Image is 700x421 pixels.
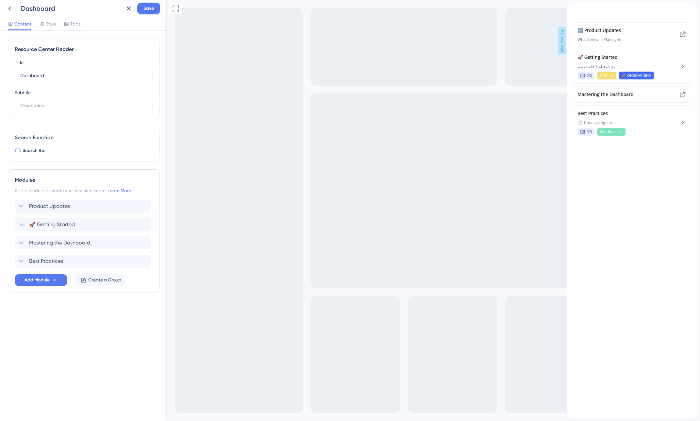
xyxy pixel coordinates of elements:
[11,24,98,40] div: Product Updates
[20,126,25,132] span: 0/3
[15,134,153,142] div: Search Function
[108,188,132,193] a: Learn More.
[11,61,98,66] span: Quick Start Checklist
[11,107,98,115] span: Best Practices
[20,102,147,109] input: Description
[11,24,98,32] span: 🆕 Product Updates
[15,89,31,96] div: Subtitle
[11,88,98,96] div: Mastering the Dashboard
[29,221,75,228] span: 🚀 Getting Started
[33,126,56,132] span: Best Practices
[15,59,24,66] div: Title
[15,176,153,184] div: Modules
[15,274,67,286] button: Add Module
[33,70,47,76] span: Training
[29,202,70,210] span: Product Updates
[11,107,98,133] div: Best Practices
[29,257,63,265] span: Best Practices
[20,70,25,76] span: 0/2
[15,200,153,213] div: Product Updates
[143,5,154,12] span: Save
[70,20,80,28] span: Tabs
[35,3,37,8] div: 3
[15,188,108,193] span: Add a module to create your resource center.
[15,45,153,53] div: Resource Center Header
[15,236,153,249] div: Mastering the Dashboard
[11,51,98,59] span: 🚀 Getting Started
[11,51,98,77] div: 🚀 Getting Started
[75,274,127,286] button: Create a Group
[23,147,46,155] span: Search Bar
[14,20,31,28] span: Content
[11,88,88,96] span: Mastering the Dashboard
[15,255,153,268] div: Best Practices
[29,239,90,247] span: Mastering the Dashboard
[55,70,85,76] span: 🚀 ONBOARDING
[137,3,160,14] button: Save
[25,276,50,284] span: Add Module
[11,117,98,123] span: ⏱️ Time saving tips
[20,72,147,79] input: Title
[88,276,121,284] span: Create a Group
[391,27,399,55] span: Live Preview
[15,218,153,231] div: 🚀 Getting Started
[6,2,31,9] span: Dashboard
[11,34,98,40] span: What's new in Plansight
[21,4,120,13] div: Dashboard
[46,20,56,28] span: Style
